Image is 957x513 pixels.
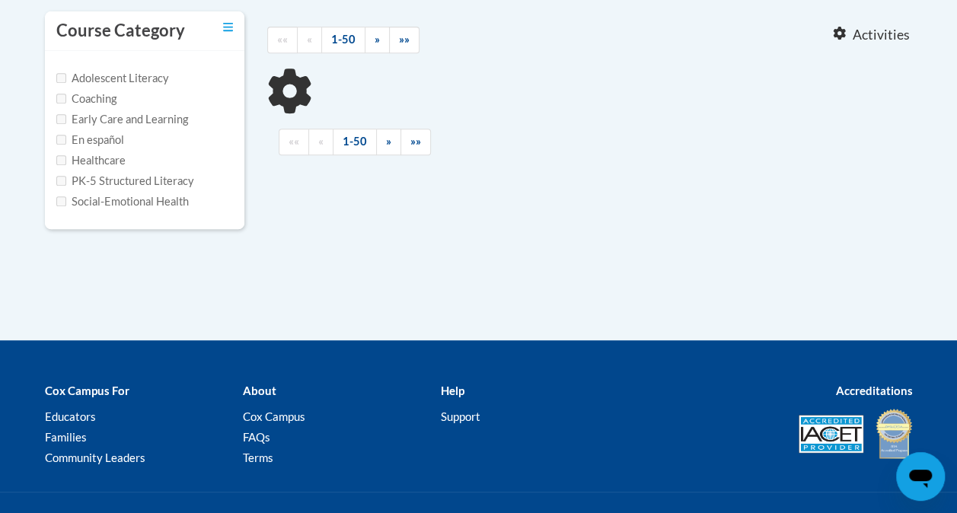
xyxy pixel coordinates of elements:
b: Accreditations [836,384,913,397]
input: Checkbox for Options [56,73,66,83]
h3: Course Category [56,19,185,43]
input: Checkbox for Options [56,176,66,186]
a: End [400,129,431,155]
input: Checkbox for Options [56,196,66,206]
a: Next [365,27,390,53]
label: Coaching [56,91,116,107]
a: 1-50 [333,129,377,155]
a: Next [376,129,401,155]
img: Accredited IACET® Provider [799,415,863,453]
span: »» [399,33,410,46]
a: Previous [297,27,322,53]
span: Activities [853,27,910,43]
span: «« [289,135,299,148]
a: Previous [308,129,333,155]
input: Checkbox for Options [56,155,66,165]
span: «« [277,33,288,46]
span: » [375,33,380,46]
iframe: Button to launch messaging window [896,452,945,501]
a: Families [45,430,87,444]
a: End [389,27,419,53]
input: Checkbox for Options [56,114,66,124]
b: Cox Campus For [45,384,129,397]
a: Toggle collapse [223,19,233,36]
input: Checkbox for Options [56,94,66,104]
a: Support [440,409,480,423]
span: « [318,135,324,148]
a: Cox Campus [242,409,305,423]
label: En español [56,132,124,148]
label: Early Care and Learning [56,111,188,128]
a: Begining [267,27,298,53]
img: IDA® Accredited [875,407,913,460]
a: 1-50 [321,27,365,53]
a: Terms [242,451,273,464]
span: « [307,33,312,46]
b: About [242,384,276,397]
b: Help [440,384,464,397]
a: FAQs [242,430,270,444]
span: »» [410,135,421,148]
input: Checkbox for Options [56,135,66,145]
span: » [386,135,391,148]
label: Healthcare [56,152,126,169]
label: Social-Emotional Health [56,193,189,210]
a: Begining [279,129,309,155]
a: Educators [45,409,96,423]
label: PK-5 Structured Literacy [56,173,194,190]
label: Adolescent Literacy [56,70,169,87]
a: Community Leaders [45,451,145,464]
